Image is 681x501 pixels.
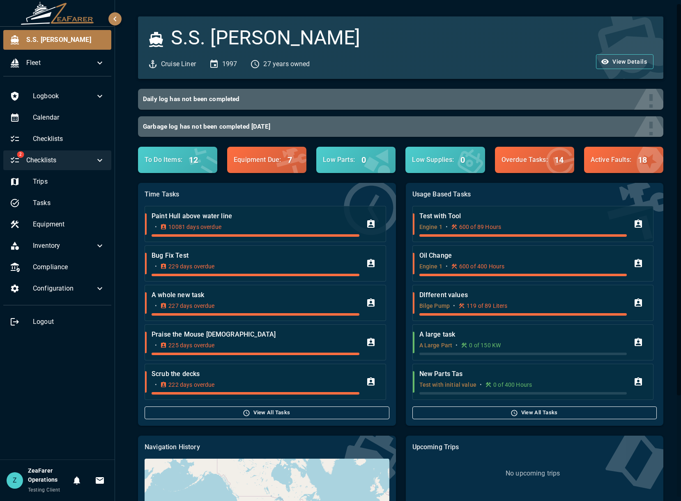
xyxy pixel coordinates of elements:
[26,35,105,45] span: S.S. [PERSON_NAME]
[363,216,379,232] button: Assign Task
[152,251,359,261] p: Bug Fix Test
[145,442,389,452] p: Navigation History
[363,295,379,311] button: Assign Task
[33,262,105,272] span: Compliance
[168,302,214,310] p: 227 days overdue
[630,295,646,311] button: Assign Task
[33,284,95,293] span: Configuration
[143,94,652,105] h6: Daily log has not been completed
[3,150,111,170] div: 2Checklists
[171,26,360,49] h3: S.S. [PERSON_NAME]
[419,341,453,349] p: A Large Part
[419,290,627,300] p: DIfferent values
[168,223,221,231] p: 10081 days overdue
[155,341,157,349] p: •
[138,116,663,137] button: Garbage log has not been completed [DATE]
[419,262,442,270] p: Engine 1
[419,251,627,261] p: Oil Change
[28,487,60,493] span: Testing Client
[33,317,105,327] span: Logout
[155,381,157,389] p: •
[3,108,111,127] div: Calendar
[263,59,310,69] p: 27 years owned
[460,153,465,166] h6: 0
[630,374,646,390] button: Assign Task
[3,279,111,298] div: Configuration
[189,153,198,166] h6: 12
[361,153,366,166] h6: 0
[69,472,85,489] button: Notifications
[3,236,111,256] div: Inventory
[554,153,564,166] h6: 14
[412,155,454,165] p: Low Supplies :
[502,155,548,165] p: Overdue Tasks :
[145,189,389,199] p: Time Tasks
[33,134,105,144] span: Checklists
[92,472,108,489] button: Invitations
[288,153,292,166] h6: 7
[17,151,24,158] span: 2
[152,211,359,221] p: Paint Hull above water line
[222,59,237,69] p: 1997
[152,369,359,379] p: Scrub the decks
[145,406,389,419] button: View All Tasks
[469,341,501,349] p: 0 of 150 KW
[33,241,95,251] span: Inventory
[26,58,95,68] span: Fleet
[3,172,111,192] div: Trips
[152,290,359,300] p: A whole new task
[3,215,111,234] div: Equipment
[3,86,111,106] div: Logbook
[480,381,482,389] p: •
[3,53,111,73] div: Fleet
[138,89,663,110] button: Daily log has not been completed
[412,189,657,199] p: Usage Based Tasks
[363,334,379,351] button: Assign Task
[363,374,379,390] button: Assign Task
[3,30,111,50] div: S.S. [PERSON_NAME]
[234,155,281,165] p: Equipment Due :
[467,302,507,310] p: 119 of 89 Liters
[7,472,23,489] div: Z
[412,406,657,419] button: View All Tasks
[459,223,501,231] p: 600 of 89 Hours
[161,59,196,69] p: Cruise Liner
[152,330,359,339] p: Praise the Mouse [DEMOGRAPHIC_DATA]
[3,193,111,213] div: Tasks
[155,262,157,270] p: •
[453,302,455,310] p: •
[33,219,105,229] span: Equipment
[506,469,560,478] p: No upcoming trips
[419,369,627,379] p: New Parts Tas
[630,216,646,232] button: Assign Task
[459,262,504,270] p: 600 of 400 Hours
[446,262,448,270] p: •
[168,262,214,270] p: 229 days overdue
[419,381,476,389] p: Test with initial value
[168,341,214,349] p: 225 days overdue
[33,177,105,187] span: Trips
[323,155,355,165] p: Low Parts :
[155,302,157,310] p: •
[412,442,657,452] p: Upcoming Trips
[33,198,105,208] span: Tasks
[145,155,182,165] p: To Do Items :
[21,2,94,25] img: ZeaFarer Logo
[591,155,631,165] p: Active Faults :
[33,91,95,101] span: Logbook
[3,312,111,332] div: Logout
[3,257,111,277] div: Compliance
[630,334,646,351] button: Assign Task
[456,341,458,349] p: •
[168,381,214,389] p: 222 days overdue
[596,54,653,69] button: View Details
[419,330,627,339] p: A large task
[155,223,157,231] p: •
[3,129,111,149] div: Checklists
[419,211,627,221] p: Test with Tool
[26,155,95,165] span: Checklists
[638,153,647,166] h6: 18
[493,381,532,389] p: 0 of 400 Hours
[33,113,105,122] span: Calendar
[630,255,646,272] button: Assign Task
